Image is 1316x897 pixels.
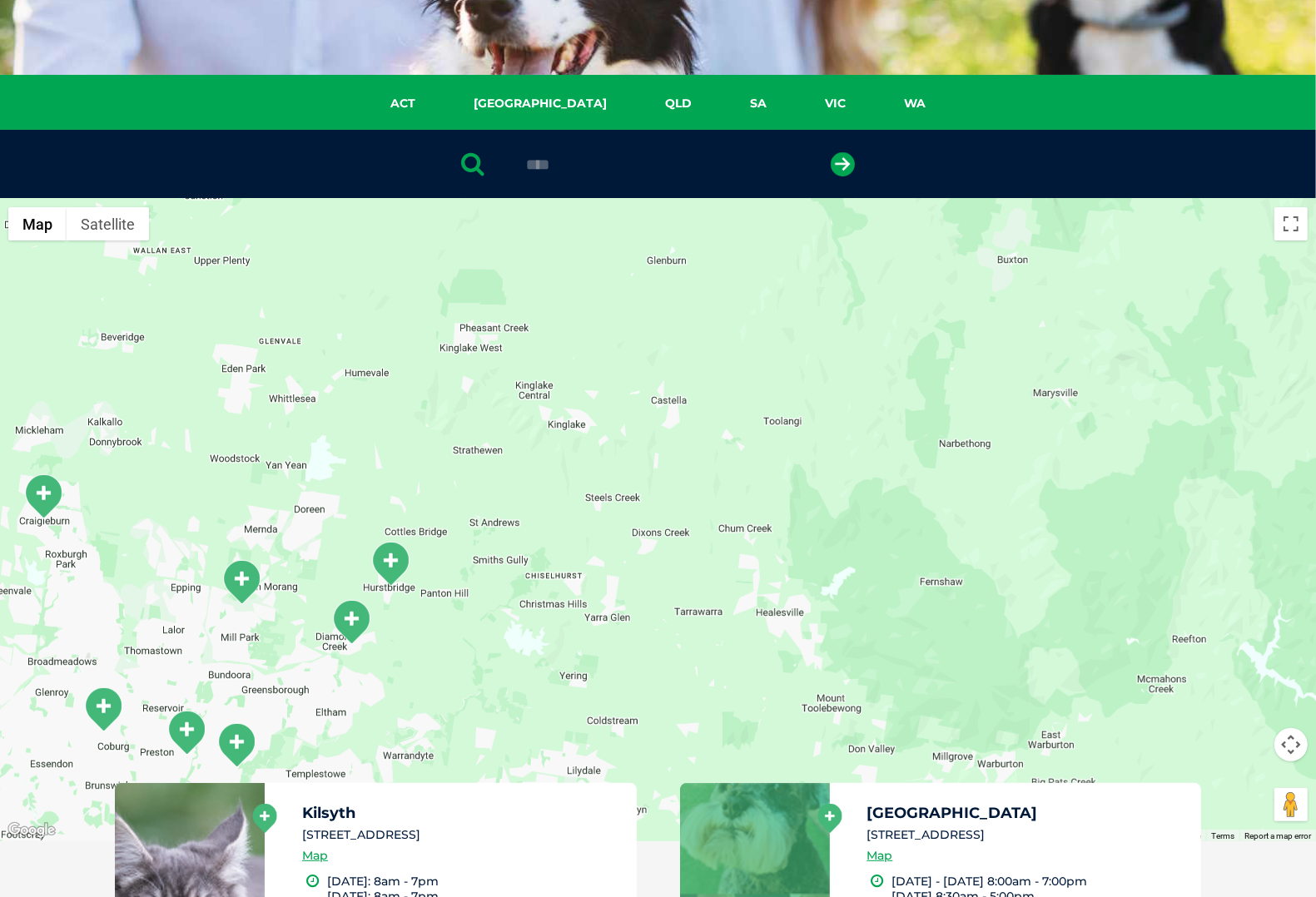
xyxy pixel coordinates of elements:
[166,710,207,756] div: Preston
[370,541,411,587] div: Hurstbridge
[721,94,796,113] a: SA
[867,805,1187,820] h5: [GEOGRAPHIC_DATA]
[221,559,262,605] div: South Morang
[796,94,875,113] a: VIC
[8,207,67,240] button: Show street map
[1274,728,1308,761] button: Map camera controls
[82,686,124,732] div: Coburg
[636,94,721,113] a: QLD
[67,207,149,240] button: Show satellite imagery
[22,473,64,519] div: Craigieburn
[1244,831,1311,840] a: Report a map error
[330,599,372,645] div: Diamond Creek
[867,846,893,865] a: Map
[4,820,59,841] img: Google
[216,722,257,768] div: Warringal
[4,820,59,841] a: Open this area in Google Maps (opens a new window)
[302,805,622,820] h5: Kilsyth
[444,94,636,113] a: [GEOGRAPHIC_DATA]
[1274,207,1308,240] button: Toggle fullscreen view
[302,826,622,844] li: [STREET_ADDRESS]
[1274,788,1308,821] button: Drag Pegman onto the map to open Street View
[867,826,1187,844] li: [STREET_ADDRESS]
[875,94,955,113] a: WA
[1284,76,1300,92] button: Search
[302,846,328,865] a: Map
[361,94,444,113] a: ACT
[1211,831,1234,840] a: Terms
